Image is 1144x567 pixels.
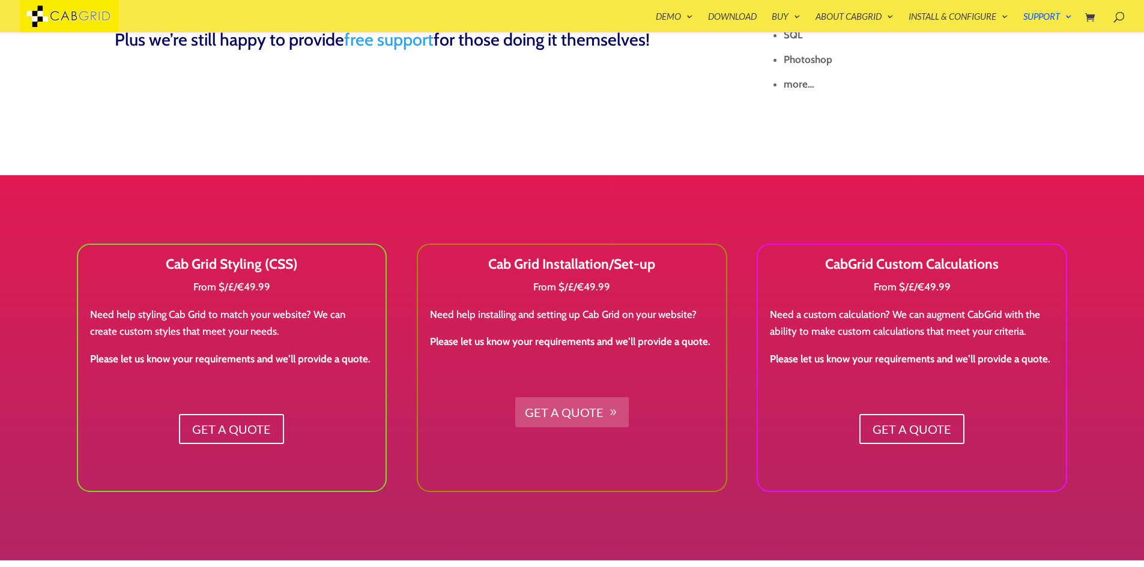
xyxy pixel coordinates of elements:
strong: Please let us know your requirements and we’ll provide a quote. [430,335,710,347]
a: Download [708,12,757,32]
a: About CabGrid [816,12,894,32]
a: CabGrid Taxi Plugin [20,8,119,21]
a: Buy [772,12,800,32]
p: Need help installing and setting up Cab Grid on your website? [430,306,714,334]
a: Support [1023,12,1072,32]
p: Plus we’re still happy to provide for those doing it themselves! [115,26,700,53]
p: Need a custom calculation? We can augment CabGrid with the ability to make custom calculations th... [770,306,1054,351]
a: Get a Quote [179,414,284,444]
a: Install & Configure [909,12,1008,32]
strong: Please let us know your requirements and we’ll provide a quote. [770,353,1050,365]
h2: CabGrid Custom Calculations [770,257,1054,278]
strong: Please let us know your requirements and we’ll provide a quote. [90,353,371,365]
p: From $/£/€49.99 [430,278,714,306]
p: Need help styling Cab Grid to match your website? We can create custom styles that meet your needs. [90,306,374,351]
p: From $/£/€49.99 [770,278,1054,306]
a: Demo [656,12,693,32]
li: more… [784,72,1030,97]
li: SQL [784,23,1030,47]
h2: Cab Grid Styling (CSS) [90,257,374,278]
li: Photoshop [784,47,1030,72]
a: Get a Quote [859,414,964,444]
a: free support [344,29,434,50]
p: From $/£/€49.99 [90,278,374,306]
a: Get a Quote [515,397,629,427]
h2: Cab Grid Installation/Set-up [430,257,714,278]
